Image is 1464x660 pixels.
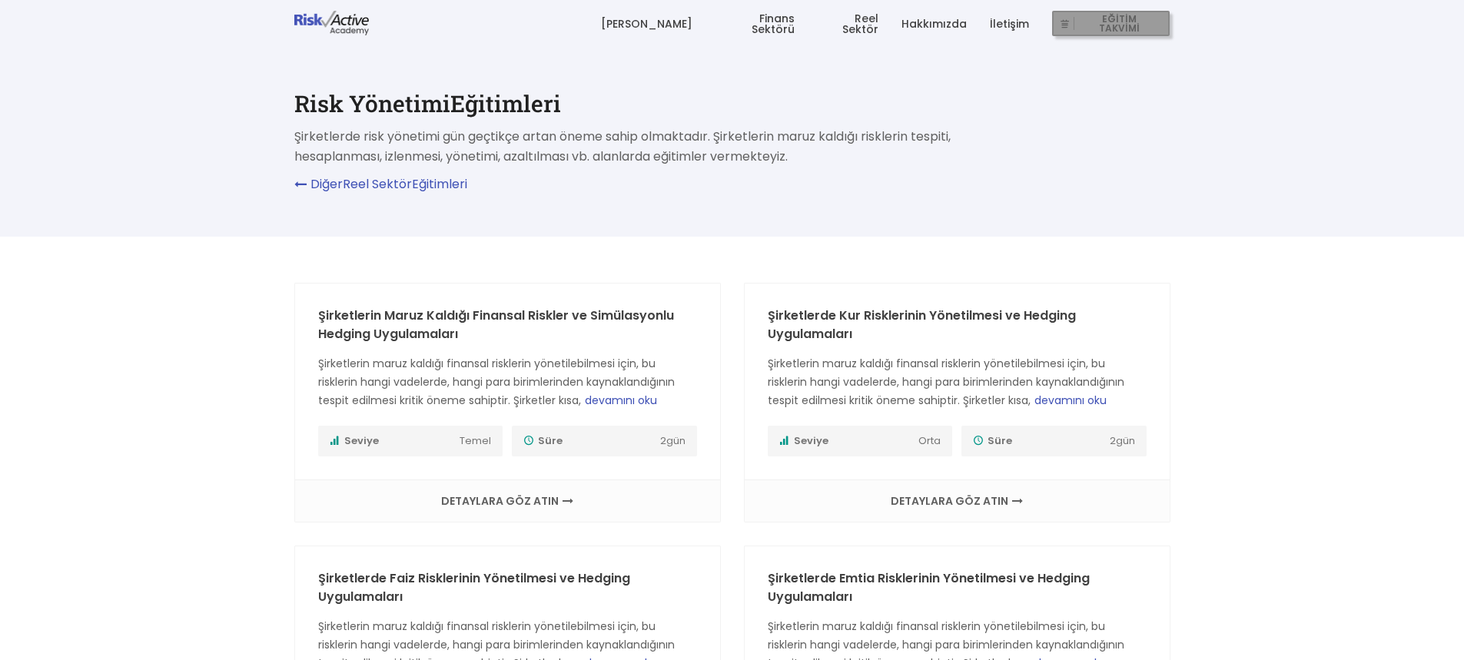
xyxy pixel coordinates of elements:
[1052,11,1170,37] button: EĞİTİM TAKVİMİ
[715,1,795,47] a: Finans Sektörü
[990,1,1029,47] a: İletişim
[660,433,686,449] span: 2 gün
[768,356,1124,408] span: Şirketlerin maruz kaldığı finansal risklerin yönetilebilmesi için, bu risklerin hangi vadelerde, ...
[318,356,675,408] span: Şirketlerin maruz kaldığı finansal risklerin yönetilebilmesi için, bu risklerin hangi vadelerde, ...
[294,177,467,191] a: DiğerReel SektörEğitimleri
[760,496,1154,506] a: DETAYLARA GÖZ ATIN
[330,433,456,449] span: Seviye
[1034,393,1107,408] span: devamını oku
[294,92,965,115] h1: Risk Yönetimi Eğitimleri
[973,433,1106,449] span: Süre
[294,11,370,35] img: logo-dark.png
[1110,433,1135,449] span: 2 gün
[601,1,692,47] a: [PERSON_NAME]
[318,569,630,605] a: Şirketlerde Faiz Risklerinin Yönetilmesi ve Hedging Uygulamaları
[294,127,965,166] p: Şirketlerde risk yönetimi gün geçtikçe artan öneme sahip olmaktadır. Şirketlerin maruz kaldığı ri...
[523,433,656,449] span: Süre
[310,496,705,506] a: DETAYLARA GÖZ ATIN
[1052,1,1170,47] a: EĞİTİM TAKVİMİ
[779,433,915,449] span: Seviye
[818,1,878,47] a: Reel Sektör
[901,1,967,47] a: Hakkımızda
[768,307,1076,343] a: Şirketlerde Kur Risklerinin Yönetilmesi ve Hedging Uygulamaları
[585,393,657,408] span: devamını oku
[768,569,1090,605] a: Şirketlerde Emtia Risklerinin Yönetilmesi ve Hedging Uygulamaları
[318,307,674,343] a: Şirketlerin Maruz Kaldığı Finansal Riskler ve Simülasyonlu Hedging Uygulamaları
[918,433,941,449] span: Orta
[460,433,491,449] span: Temel
[1074,13,1164,35] span: EĞİTİM TAKVİMİ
